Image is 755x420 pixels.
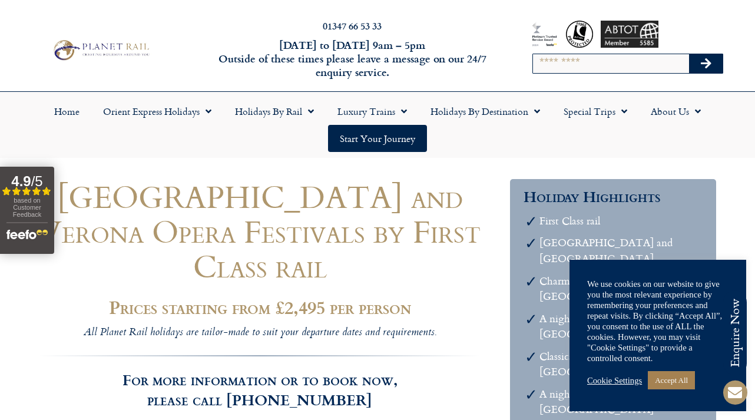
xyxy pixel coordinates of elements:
a: Accept All [648,371,695,389]
button: Search [689,54,723,73]
a: Start your Journey [328,125,427,152]
a: Luxury Trains [326,98,419,125]
a: Cookie Settings [587,375,642,386]
h6: [DATE] to [DATE] 9am – 5pm Outside of these times please leave a message on our 24/7 enquiry serv... [204,38,501,80]
a: Home [42,98,91,125]
a: Holidays by Rail [223,98,326,125]
a: Orient Express Holidays [91,98,223,125]
img: Planet Rail Train Holidays Logo [49,38,153,63]
div: We use cookies on our website to give you the most relevant experience by remembering your prefer... [587,279,728,363]
a: 01347 66 53 33 [323,19,382,32]
a: Holidays by Destination [419,98,552,125]
a: Special Trips [552,98,639,125]
a: About Us [639,98,713,125]
nav: Menu [6,98,749,152]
